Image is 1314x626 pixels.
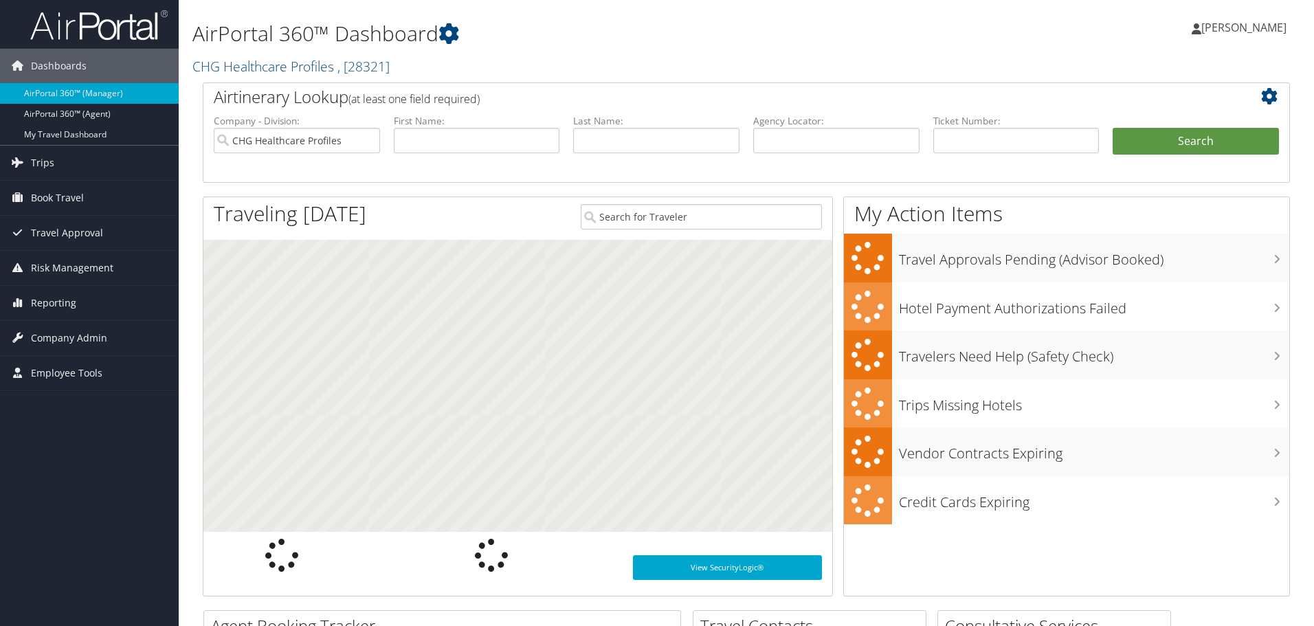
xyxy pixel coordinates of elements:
[31,286,76,320] span: Reporting
[31,146,54,180] span: Trips
[844,199,1289,228] h1: My Action Items
[348,91,480,107] span: (at least one field required)
[753,114,920,128] label: Agency Locator:
[30,9,168,41] img: airportal-logo.png
[192,57,390,76] a: CHG Healthcare Profiles
[899,292,1289,318] h3: Hotel Payment Authorizations Failed
[899,340,1289,366] h3: Travelers Need Help (Safety Check)
[1192,7,1300,48] a: [PERSON_NAME]
[31,356,102,390] span: Employee Tools
[844,427,1289,476] a: Vendor Contracts Expiring
[31,321,107,355] span: Company Admin
[214,85,1188,109] h2: Airtinerary Lookup
[31,181,84,215] span: Book Travel
[1113,128,1279,155] button: Search
[581,204,822,230] input: Search for Traveler
[844,476,1289,525] a: Credit Cards Expiring
[573,114,739,128] label: Last Name:
[192,19,931,48] h1: AirPortal 360™ Dashboard
[31,251,113,285] span: Risk Management
[899,486,1289,512] h3: Credit Cards Expiring
[899,437,1289,463] h3: Vendor Contracts Expiring
[633,555,822,580] a: View SecurityLogic®
[899,389,1289,415] h3: Trips Missing Hotels
[844,234,1289,282] a: Travel Approvals Pending (Advisor Booked)
[214,199,366,228] h1: Traveling [DATE]
[933,114,1100,128] label: Ticket Number:
[844,331,1289,379] a: Travelers Need Help (Safety Check)
[337,57,390,76] span: , [ 28321 ]
[844,282,1289,331] a: Hotel Payment Authorizations Failed
[31,49,87,83] span: Dashboards
[394,114,560,128] label: First Name:
[31,216,103,250] span: Travel Approval
[1201,20,1287,35] span: [PERSON_NAME]
[899,243,1289,269] h3: Travel Approvals Pending (Advisor Booked)
[844,379,1289,428] a: Trips Missing Hotels
[214,114,380,128] label: Company - Division:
